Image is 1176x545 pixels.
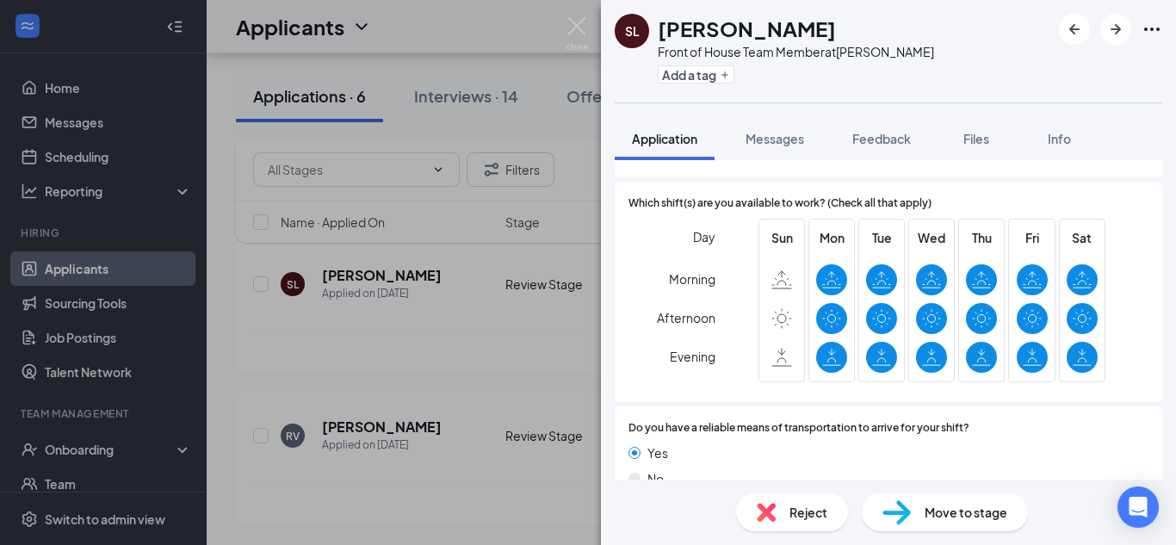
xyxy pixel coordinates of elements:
[1105,19,1126,40] svg: ArrowRight
[1067,228,1098,247] span: Sat
[1117,486,1159,528] div: Open Intercom Messenger
[746,131,804,146] span: Messages
[925,503,1007,522] span: Move to stage
[658,43,934,60] div: Front of House Team Member at [PERSON_NAME]
[657,302,715,333] span: Afternoon
[658,14,836,43] h1: [PERSON_NAME]
[916,228,947,247] span: Wed
[720,70,730,80] svg: Plus
[766,228,797,247] span: Sun
[966,228,997,247] span: Thu
[693,227,715,246] span: Day
[628,420,969,437] span: Do you have a reliable means of transportation to arrive for your shift?
[1064,19,1085,40] svg: ArrowLeftNew
[632,131,697,146] span: Application
[866,228,897,247] span: Tue
[669,263,715,294] span: Morning
[1017,228,1048,247] span: Fri
[1048,131,1071,146] span: Info
[852,131,911,146] span: Feedback
[647,469,664,488] span: No
[1059,14,1090,45] button: ArrowLeftNew
[658,65,734,84] button: PlusAdd a tag
[816,228,847,247] span: Mon
[1142,19,1162,40] svg: Ellipses
[625,22,640,40] div: SL
[670,341,715,372] span: Evening
[789,503,827,522] span: Reject
[628,195,932,212] span: Which shift(s) are you available to work? (Check all that apply)
[1100,14,1131,45] button: ArrowRight
[647,443,668,462] span: Yes
[963,131,989,146] span: Files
